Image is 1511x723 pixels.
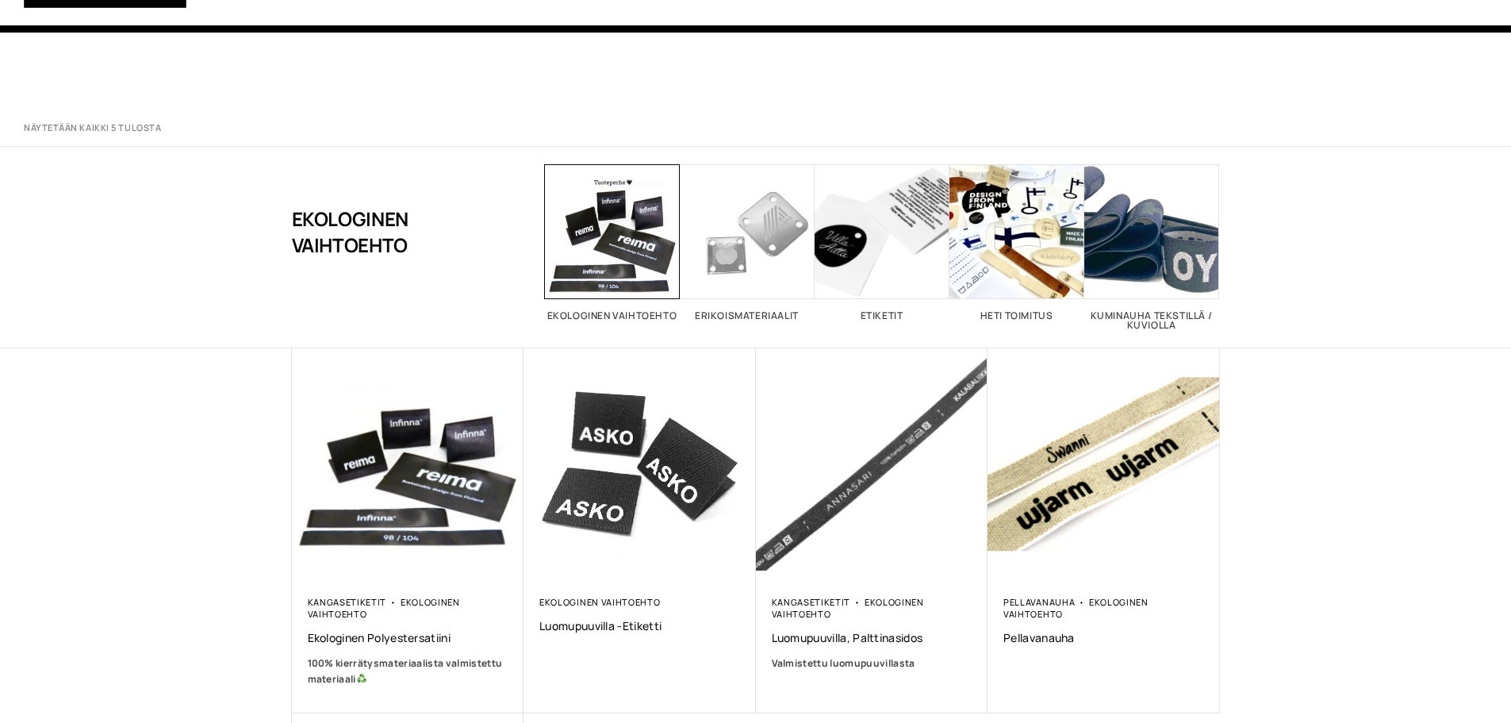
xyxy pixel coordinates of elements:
[772,596,924,620] a: Ekologinen vaihtoehto
[539,596,660,608] a: Ekologinen vaihtoehto
[772,656,972,671] a: Valmistettu luomupuuvillasta
[308,656,508,687] a: 100% kierrätysmateriaalista valmistettu materiaali♻️
[815,311,949,321] h2: Etiketit
[772,656,915,670] span: Valmistettu luomupuuvillasta
[292,164,466,299] h1: Ekologinen vaihtoehto
[772,630,972,645] a: Luomupuuvilla, palttinasidos
[24,122,161,134] p: Näytetään kaikki 5 tulosta
[1003,596,1075,608] a: Pellavanauha
[308,656,503,686] b: 100% kierrätysmateriaalista valmistettu materiaali
[1003,596,1149,620] a: Ekologinen vaihtoehto
[680,311,815,321] h2: Erikoismateriaalit
[539,618,740,633] a: Luomupuuvilla -etiketti
[308,630,508,645] a: Ekologinen polyestersatiini
[949,164,1084,321] a: Visit product category Heti toimitus
[1084,164,1219,330] a: Visit product category Kuminauha tekstillä / kuviolla
[815,164,949,321] a: Visit product category Etiketit
[680,164,815,321] a: Visit product category Erikoismateriaalit
[357,674,366,683] img: ♻️
[308,596,460,620] a: Ekologinen vaihtoehto
[308,596,387,608] a: Kangasetiketit
[949,311,1084,321] h2: Heti toimitus
[1003,630,1204,645] a: Pellavanauha
[545,164,680,321] a: Visit product category Ekologinen vaihtoehto
[772,596,851,608] a: Kangasetiketit
[545,311,680,321] h2: Ekologinen vaihtoehto
[1084,311,1219,330] h2: Kuminauha tekstillä / kuviolla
